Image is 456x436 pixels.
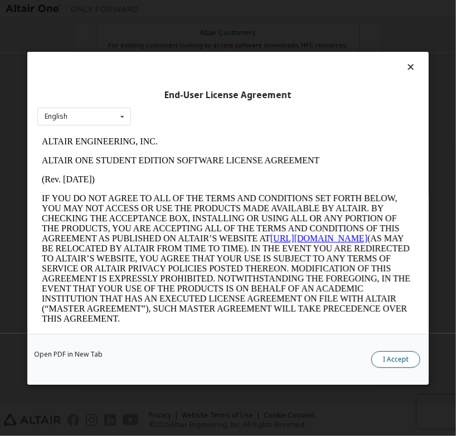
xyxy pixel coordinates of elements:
p: IF YOU DO NOT AGREE TO ALL OF THE TERMS AND CONDITIONS SET FORTH BELOW, YOU MAY NOT ACCESS OR USE... [4,61,377,192]
a: [URL][DOMAIN_NAME] [233,101,330,111]
p: ALTAIR ONE STUDENT EDITION SOFTWARE LICENSE AGREEMENT [4,23,377,33]
p: (Rev. [DATE]) [4,42,377,52]
div: End-User License Agreement [37,89,419,100]
div: English [45,113,67,120]
p: ALTAIR ENGINEERING, INC. [4,4,377,14]
button: I Accept [371,351,420,367]
a: Open PDF in New Tab [34,351,103,357]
